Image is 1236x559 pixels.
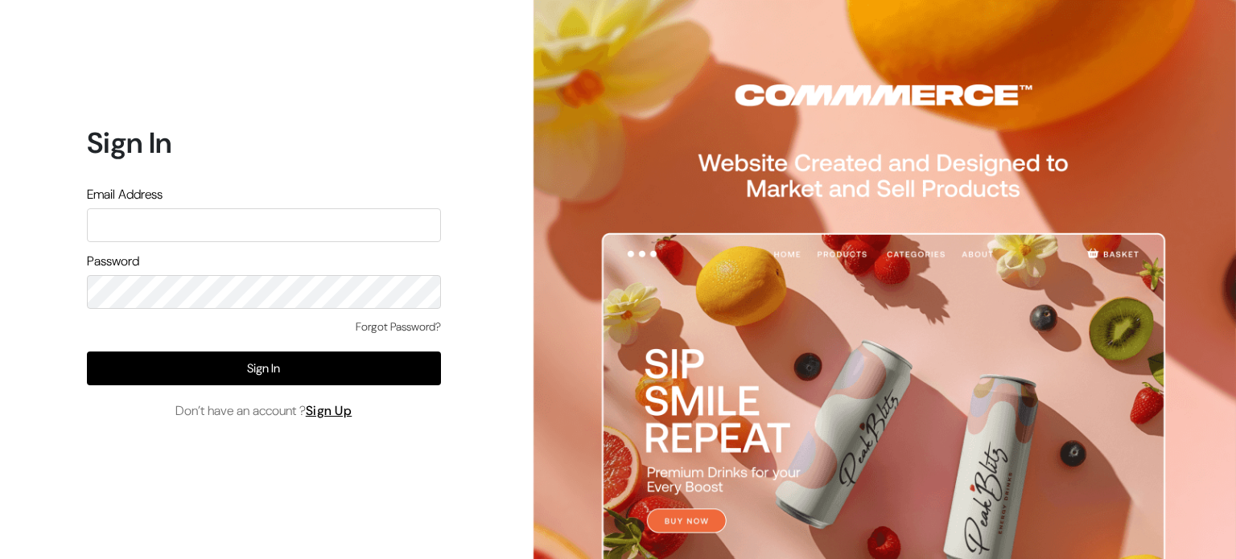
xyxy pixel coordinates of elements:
[87,351,441,385] button: Sign In
[306,402,352,419] a: Sign Up
[87,185,163,204] label: Email Address
[87,252,139,271] label: Password
[87,125,441,160] h1: Sign In
[175,401,352,421] span: Don’t have an account ?
[356,319,441,335] a: Forgot Password?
